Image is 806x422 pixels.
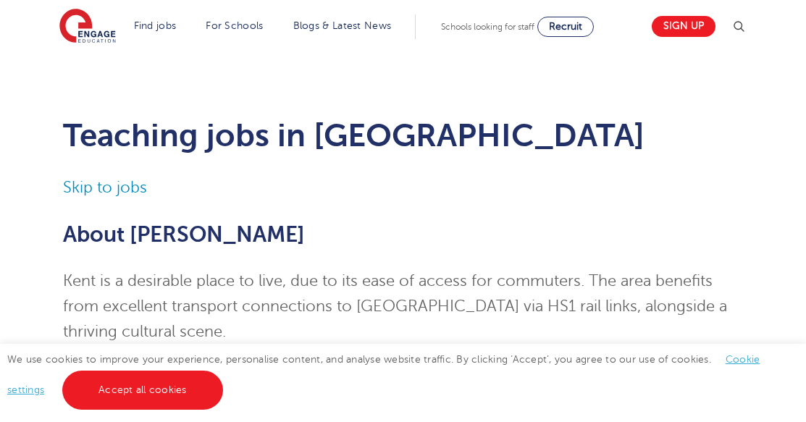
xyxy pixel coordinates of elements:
span: About [PERSON_NAME] [63,222,305,247]
span: Recruit [549,21,582,32]
a: Sign up [652,16,715,37]
a: Accept all cookies [62,371,223,410]
a: Find jobs [134,20,177,31]
span: We use cookies to improve your experience, personalise content, and analyse website traffic. By c... [7,354,760,395]
a: For Schools [206,20,263,31]
span: Schools looking for staff [441,22,534,32]
span: Kent is a desirable place to live, due to its ease of access for commuters. The area benefits fro... [63,272,727,340]
a: Blogs & Latest News [293,20,392,31]
a: Recruit [537,17,594,37]
img: Engage Education [59,9,116,45]
a: Skip to jobs [63,179,147,196]
h1: Teaching jobs in [GEOGRAPHIC_DATA] [63,117,744,153]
